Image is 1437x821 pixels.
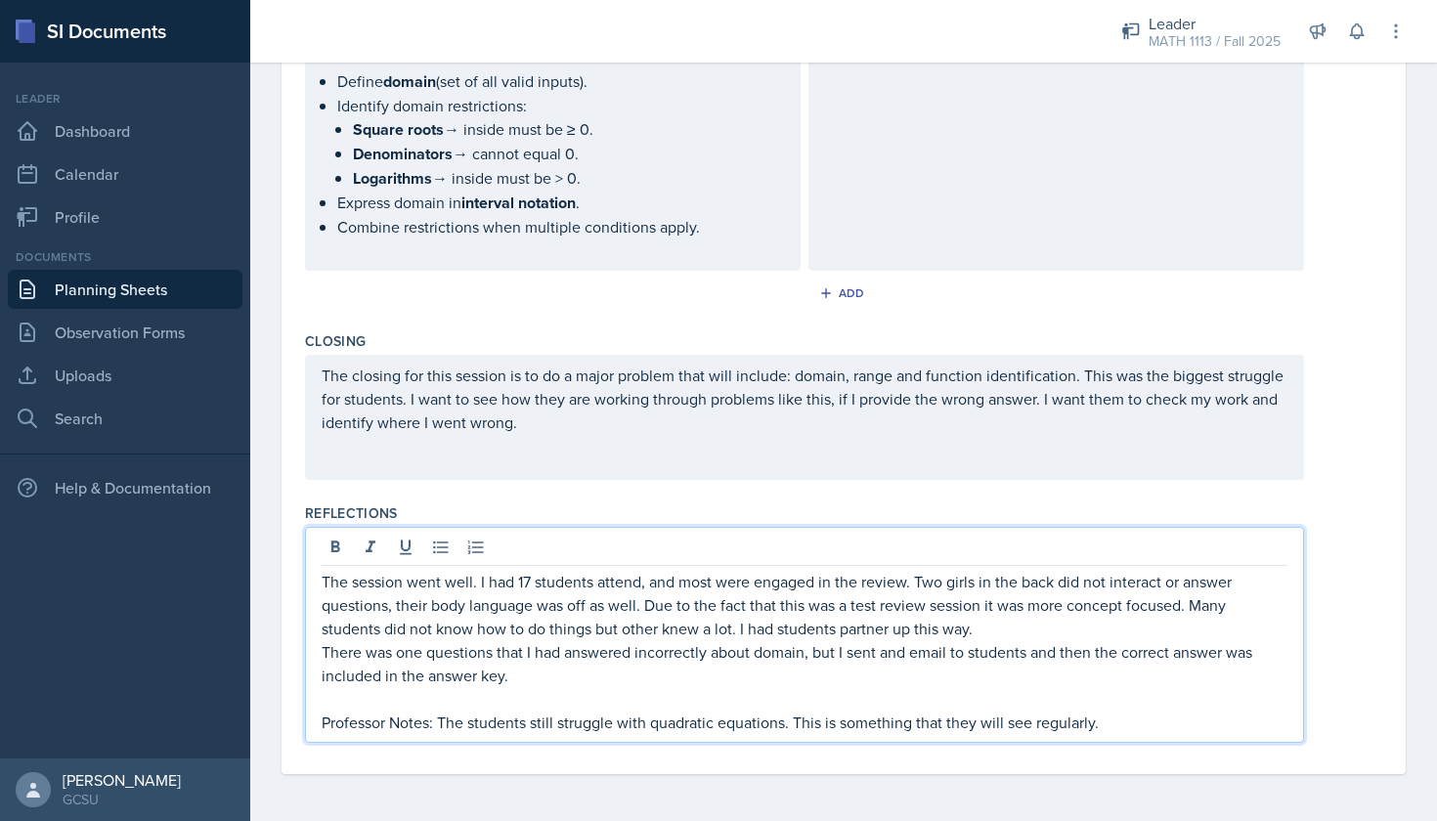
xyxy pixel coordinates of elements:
[353,142,784,166] p: → cannot equal 0.
[8,270,242,309] a: Planning Sheets
[63,770,181,790] div: [PERSON_NAME]
[337,215,784,238] p: Combine restrictions when multiple conditions apply.
[305,331,366,351] label: Closing
[337,94,784,117] p: Identify domain restrictions:
[1149,12,1281,35] div: Leader
[8,154,242,194] a: Calendar
[322,711,1287,734] p: Professor Notes: The students still struggle with quadratic equations. This is something that the...
[322,364,1287,434] p: The closing for this session is to do a major problem that will include: domain, range and functi...
[8,356,242,395] a: Uploads
[8,468,242,507] div: Help & Documentation
[8,111,242,151] a: Dashboard
[305,503,398,523] label: Reflections
[322,570,1287,640] p: The session went well. I had 17 students attend, and most were engaged in the review. Two girls i...
[8,248,242,266] div: Documents
[1149,31,1281,52] div: MATH 1113 / Fall 2025
[812,279,876,308] button: Add
[353,118,444,141] strong: Square roots
[353,143,453,165] strong: Denominators
[8,399,242,438] a: Search
[8,90,242,108] div: Leader
[823,285,865,301] div: Add
[353,166,784,191] p: → inside must be > 0.
[383,70,436,93] strong: domain
[353,167,432,190] strong: Logarithms
[461,192,576,214] strong: interval notation
[353,117,784,142] p: → inside must be ≥ 0.
[337,69,784,94] p: Define (set of all valid inputs).
[63,790,181,809] div: GCSU
[322,640,1287,687] p: There was one questions that I had answered incorrectly about domain, but I sent and email to stu...
[8,197,242,237] a: Profile
[8,313,242,352] a: Observation Forms
[337,191,784,215] p: Express domain in .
